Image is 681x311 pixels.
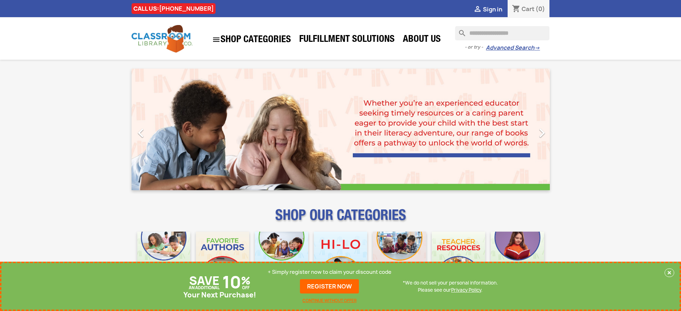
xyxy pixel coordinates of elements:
a: Fulfillment Solutions [296,33,398,47]
img: CLC_Bulk_Mobile.jpg [137,232,191,285]
img: Classroom Library Company [132,25,192,53]
span: (0) [536,5,545,13]
img: CLC_HiLo_Mobile.jpg [314,232,367,285]
a: SHOP CATEGORIES [208,32,295,48]
span: → [534,44,540,51]
img: CLC_Dyslexia_Mobile.jpg [491,232,544,285]
i:  [533,124,551,142]
img: CLC_Fiction_Nonfiction_Mobile.jpg [373,232,426,285]
ul: Carousel container [132,69,550,190]
a: Previous [132,69,194,190]
div: CALL US: [132,3,216,14]
a: About Us [399,33,444,47]
a: Advanced Search→ [486,44,540,51]
a:  Sign in [473,5,502,13]
a: Next [487,69,550,190]
i:  [132,124,150,142]
i:  [212,35,221,44]
i:  [473,5,482,14]
span: Sign in [483,5,502,13]
i: shopping_cart [512,5,520,14]
img: CLC_Teacher_Resources_Mobile.jpg [432,232,485,285]
input: Search [455,26,549,40]
p: SHOP OUR CATEGORIES [132,213,550,226]
img: CLC_Phonics_And_Decodables_Mobile.jpg [255,232,308,285]
span: Cart [522,5,534,13]
i: search [455,26,464,35]
span: - or try - [465,44,486,51]
img: CLC_Favorite_Authors_Mobile.jpg [196,232,249,285]
a: [PHONE_NUMBER] [159,5,214,13]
